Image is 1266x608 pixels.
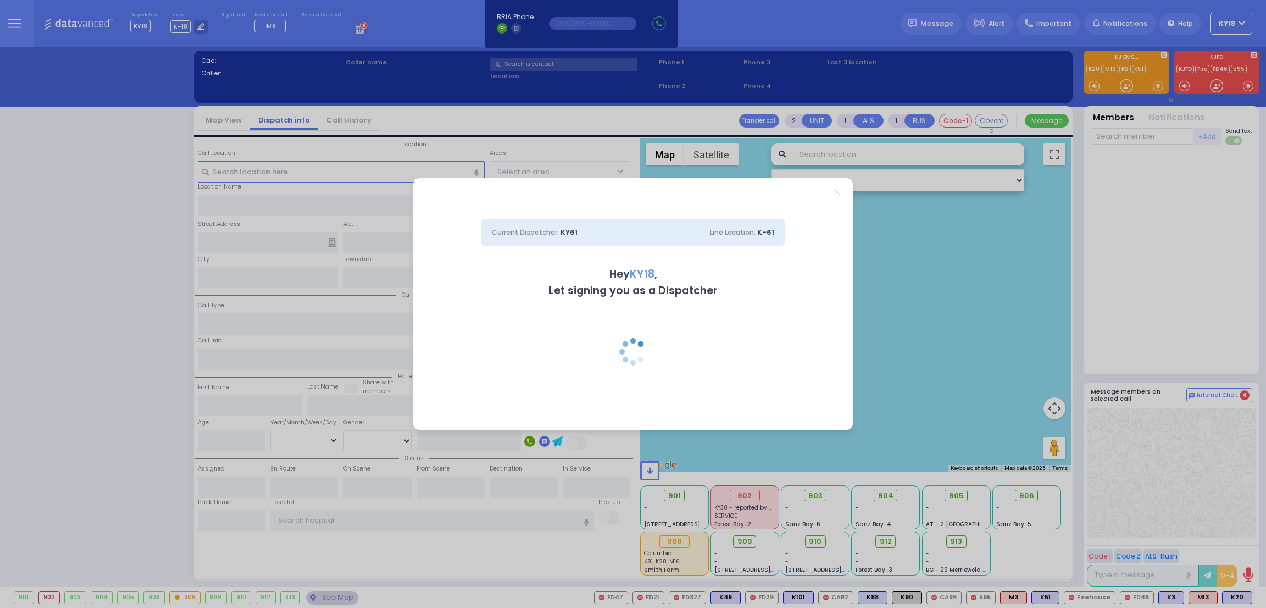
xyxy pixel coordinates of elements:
span: KY61 [560,227,578,237]
span: Line Location: [710,228,756,237]
span: K-61 [757,227,774,237]
span: Current Dispatcher: [492,228,559,237]
span: KY18 [630,267,654,281]
img: loading.gif [619,338,647,366]
b: Let signing you as a Dispatcher [549,283,718,298]
b: Hey , [609,267,657,281]
a: Close [834,189,840,195]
